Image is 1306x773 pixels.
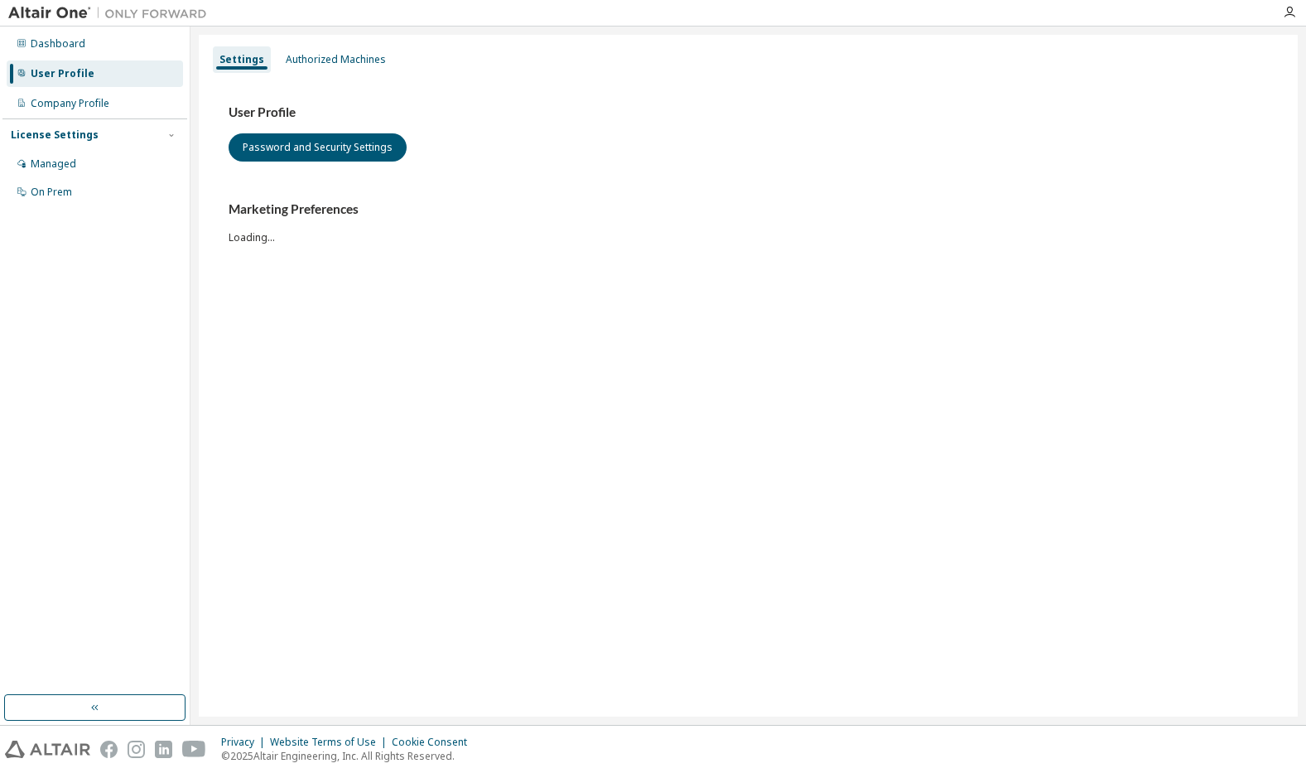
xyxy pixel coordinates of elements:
img: altair_logo.svg [5,741,90,758]
div: Settings [219,53,264,66]
div: On Prem [31,186,72,199]
div: Loading... [229,201,1268,244]
h3: Marketing Preferences [229,201,1268,218]
img: Altair One [8,5,215,22]
div: Dashboard [31,37,85,51]
img: facebook.svg [100,741,118,758]
img: instagram.svg [128,741,145,758]
div: Cookie Consent [392,736,477,749]
button: Password and Security Settings [229,133,407,162]
div: License Settings [11,128,99,142]
div: Authorized Machines [286,53,386,66]
div: Website Terms of Use [270,736,392,749]
img: linkedin.svg [155,741,172,758]
div: Company Profile [31,97,109,110]
div: User Profile [31,67,94,80]
h3: User Profile [229,104,1268,121]
div: Managed [31,157,76,171]
div: Privacy [221,736,270,749]
img: youtube.svg [182,741,206,758]
p: © 2025 Altair Engineering, Inc. All Rights Reserved. [221,749,477,763]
